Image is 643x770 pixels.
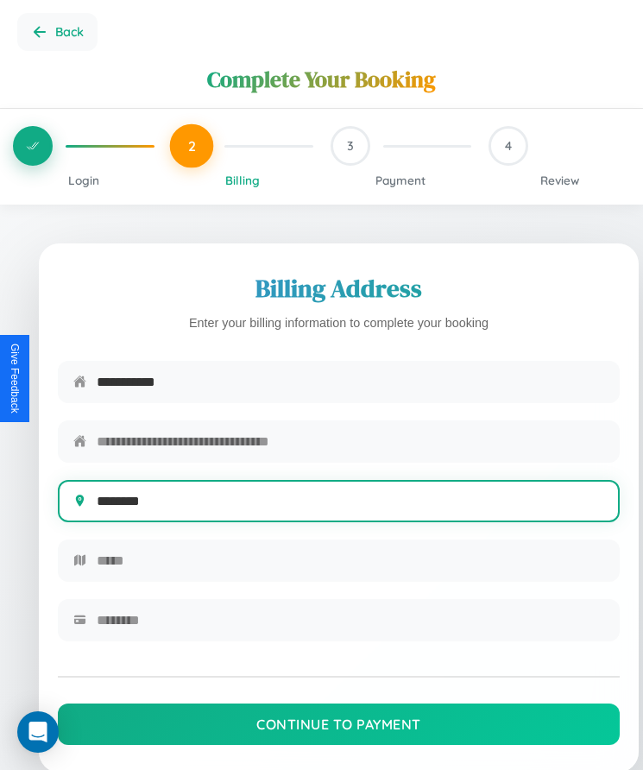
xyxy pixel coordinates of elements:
p: Enter your billing information to complete your booking [58,312,620,335]
button: Go back [17,13,98,51]
span: Billing [225,173,260,187]
div: Give Feedback [9,344,21,413]
span: 3 [347,138,354,154]
h2: Billing Address [58,271,620,306]
div: Open Intercom Messenger [17,711,59,753]
span: 4 [505,138,512,154]
span: 2 [187,137,195,155]
button: Continue to Payment [58,704,620,745]
span: Login [68,173,99,187]
span: Review [540,173,579,187]
h1: Complete Your Booking [207,64,436,95]
span: Payment [375,173,426,187]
